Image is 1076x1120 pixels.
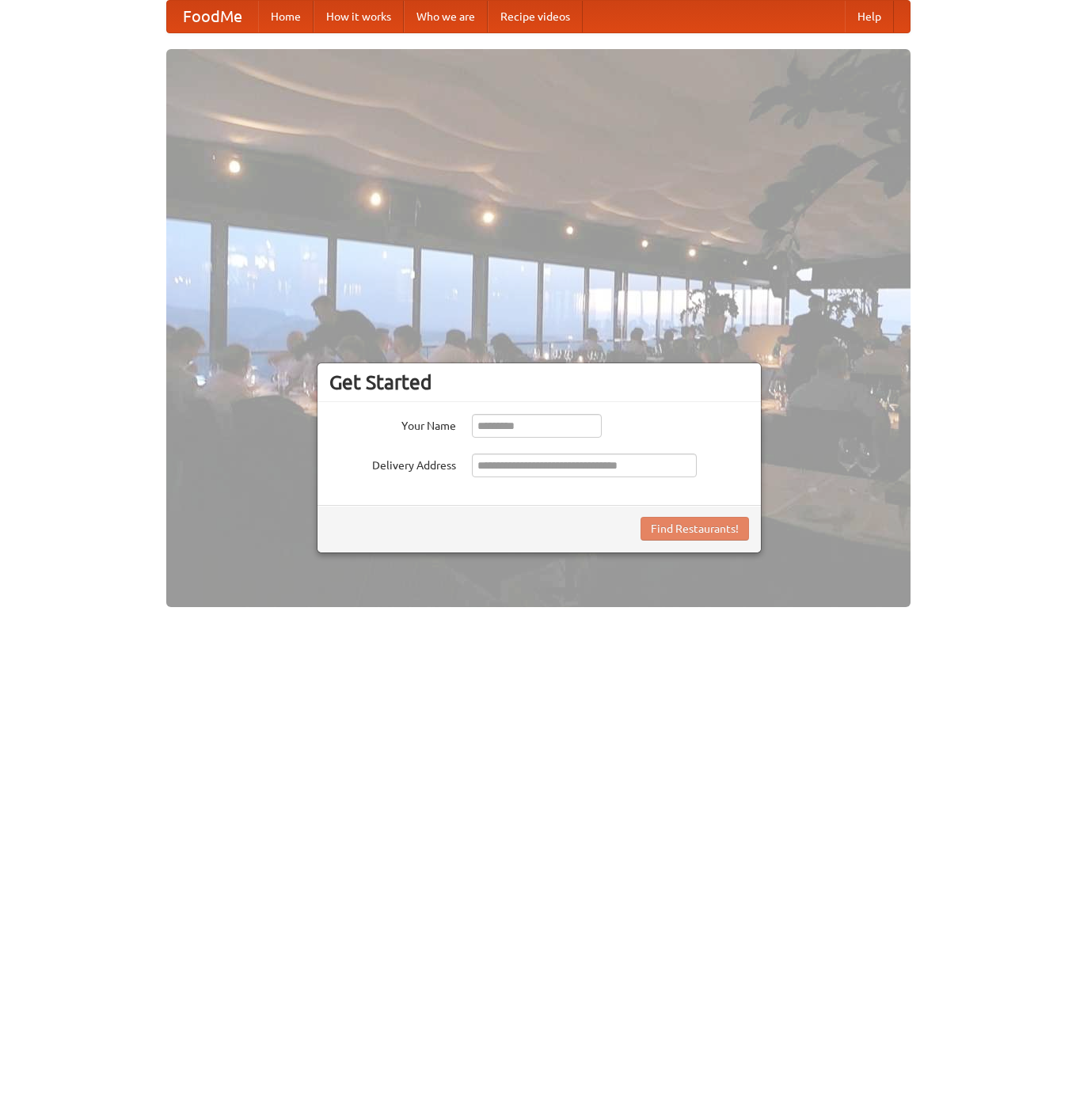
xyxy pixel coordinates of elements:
[641,517,749,541] button: Find Restaurants!
[258,1,314,32] a: Home
[314,1,404,32] a: How it works
[167,1,258,32] a: FoodMe
[329,370,749,394] h3: Get Started
[404,1,488,32] a: Who we are
[329,414,456,434] label: Your Name
[329,454,456,473] label: Delivery Address
[845,1,894,32] a: Help
[488,1,583,32] a: Recipe videos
